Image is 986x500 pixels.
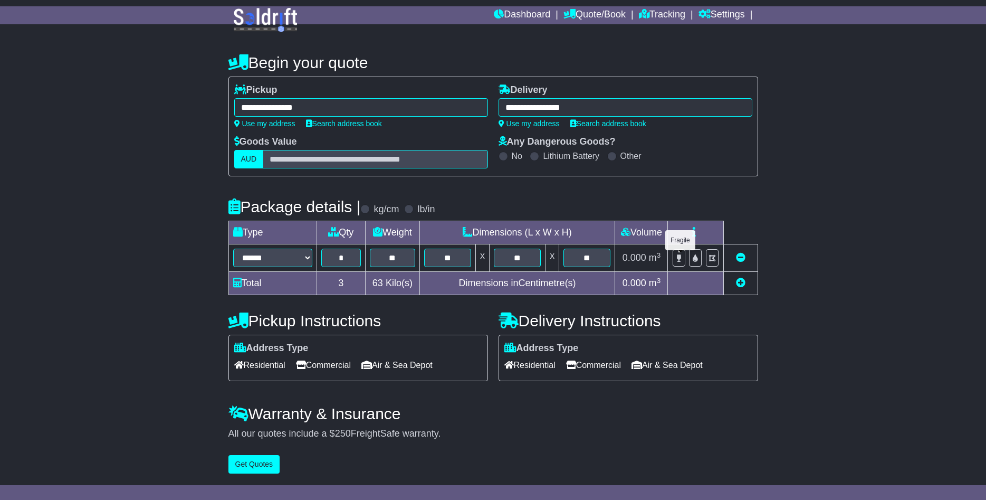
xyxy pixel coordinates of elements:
label: No [512,151,522,161]
sup: 3 [657,277,661,285]
label: AUD [234,150,264,168]
label: Address Type [504,343,579,354]
a: Quote/Book [563,6,626,24]
span: Residential [234,357,285,373]
span: 63 [372,278,383,288]
a: Use my address [499,119,560,128]
h4: Warranty & Insurance [228,405,758,422]
label: Other [620,151,642,161]
div: All our quotes include a $ FreightSafe warranty. [228,428,758,440]
label: Address Type [234,343,309,354]
h4: Package details | [228,198,361,215]
button: Get Quotes [228,455,280,474]
label: Pickup [234,84,277,96]
span: Air & Sea Depot [361,357,433,373]
label: kg/cm [374,204,399,215]
h4: Begin your quote [228,54,758,71]
a: Remove this item [736,252,745,263]
td: Type [228,221,317,244]
label: Any Dangerous Goods? [499,136,616,148]
td: 3 [317,272,366,295]
td: Dimensions (L x W x H) [419,221,615,244]
span: Residential [504,357,556,373]
td: Dimensions in Centimetre(s) [419,272,615,295]
span: Air & Sea Depot [631,357,703,373]
a: Tracking [639,6,685,24]
h4: Pickup Instructions [228,312,488,329]
div: Fragile [665,230,695,250]
label: Goods Value [234,136,297,148]
a: Use my address [234,119,295,128]
a: Add new item [736,278,745,288]
a: Search address book [570,119,646,128]
td: Total [228,272,317,295]
h4: Delivery Instructions [499,312,758,329]
td: Volume [615,221,668,244]
a: Dashboard [494,6,550,24]
td: x [475,244,489,272]
label: Delivery [499,84,548,96]
a: Settings [698,6,745,24]
label: lb/in [417,204,435,215]
td: Qty [317,221,366,244]
td: Weight [366,221,420,244]
a: Search address book [306,119,382,128]
span: Commercial [296,357,351,373]
td: x [545,244,559,272]
span: Commercial [566,357,621,373]
span: m [649,278,661,288]
span: 0.000 [623,278,646,288]
td: Kilo(s) [366,272,420,295]
label: Lithium Battery [543,151,599,161]
sup: 3 [657,251,661,259]
span: 250 [335,428,351,439]
span: m [649,252,661,263]
span: 0.000 [623,252,646,263]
